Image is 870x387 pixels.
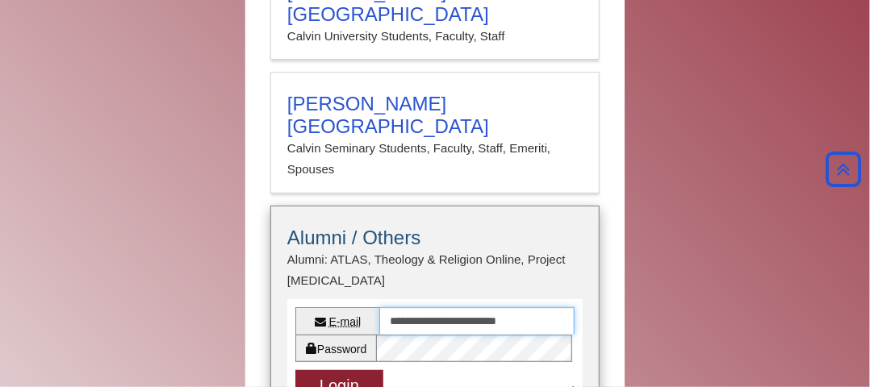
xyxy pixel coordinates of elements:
[821,160,866,179] a: Back to Top
[329,315,362,328] abbr: E-mail or username
[287,227,583,292] summary: Alumni / OthersAlumni: ATLAS, Theology & Religion Online, Project [MEDICAL_DATA]
[287,227,583,249] h3: Alumni / Others
[287,93,583,138] h3: [PERSON_NAME][GEOGRAPHIC_DATA]
[287,249,583,292] p: Alumni: ATLAS, Theology & Religion Online, Project [MEDICAL_DATA]
[295,335,376,362] label: Password
[270,72,600,193] a: [PERSON_NAME][GEOGRAPHIC_DATA]Calvin Seminary Students, Faculty, Staff, Emeriti, Spouses
[287,138,583,181] p: Calvin Seminary Students, Faculty, Staff, Emeriti, Spouses
[287,26,583,47] p: Calvin University Students, Faculty, Staff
